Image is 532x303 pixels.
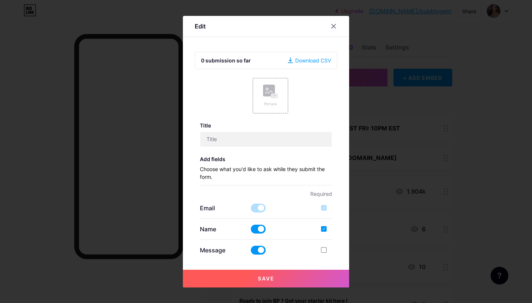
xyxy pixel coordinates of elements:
[263,101,278,107] div: Picture
[201,57,251,64] div: 0 submission so far
[195,22,206,31] div: Edit
[200,156,332,162] h3: Add fields
[200,122,332,129] h3: Title
[183,270,349,287] button: Save
[200,190,332,198] p: Required
[200,246,244,255] p: Message
[200,225,244,234] p: Name
[258,275,274,282] span: Save
[200,165,332,185] p: Choose what you'd like to ask while they submit the form.
[200,132,332,147] input: Title
[200,204,244,212] p: Email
